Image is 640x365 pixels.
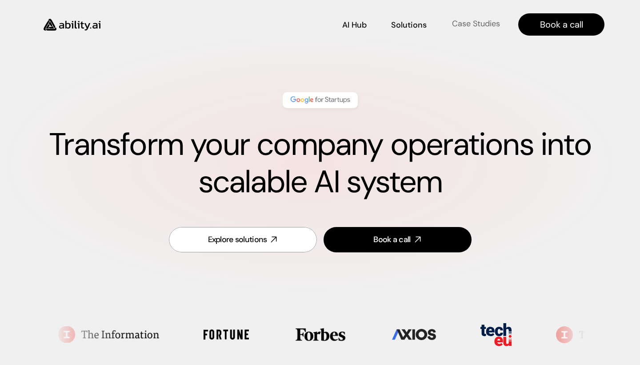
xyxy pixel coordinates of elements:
[391,17,427,32] a: Solutions
[518,13,604,36] a: Book a call
[391,20,427,31] p: Solutions
[169,227,317,252] a: Explore solutions
[36,126,604,201] h1: Transform your company operations into scalable AI system
[373,234,410,245] div: Book a call
[451,17,500,32] a: Case Studies
[342,20,367,31] p: AI Hub
[452,18,500,29] p: Case Studies
[113,13,604,36] nav: Main navigation
[208,234,267,245] div: Explore solutions
[324,227,472,252] a: Book a call
[540,18,583,31] p: Book a call
[342,17,367,32] a: AI Hub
